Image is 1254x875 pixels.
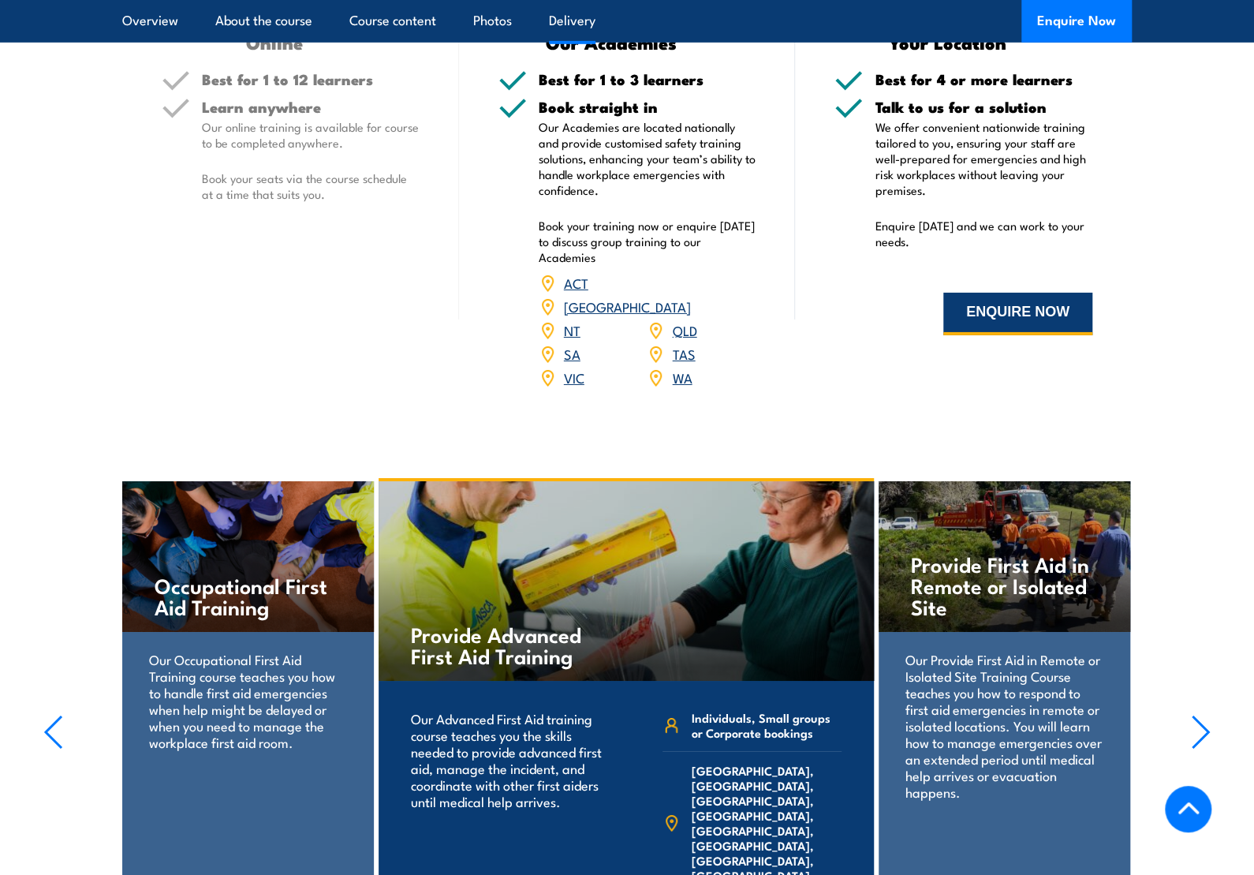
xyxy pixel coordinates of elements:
a: NT [564,320,580,339]
h3: Your Location [834,33,1061,51]
h5: Talk to us for a solution [875,99,1092,114]
a: WA [672,368,692,387]
p: We offer convenient nationwide training tailored to you, ensuring your staff are well-prepared fo... [875,119,1092,198]
p: Our Advanced First Aid training course teaches you the skills needed to provide advanced first ai... [411,710,606,810]
h5: Best for 4 or more learners [875,72,1092,87]
h3: Our Academies [498,33,725,51]
p: Book your seats via the course schedule at a time that suits you. [202,170,420,202]
h3: Online [162,33,388,51]
h4: Provide First Aid in Remote or Isolated Site [911,553,1098,617]
a: ACT [564,273,588,292]
h5: Best for 1 to 3 learners [539,72,756,87]
h5: Book straight in [539,99,756,114]
a: [GEOGRAPHIC_DATA] [564,297,691,316]
a: VIC [564,368,584,387]
h4: Provide Advanced First Aid Training [411,623,596,666]
p: Our Academies are located nationally and provide customised safety training solutions, enhancing ... [539,119,756,198]
p: Enquire [DATE] and we can work to your needs. [875,218,1092,249]
h4: Occupational First Aid Training [155,574,341,617]
p: Our online training is available for course to be completed anywhere. [202,119,420,151]
button: ENQUIRE NOW [943,293,1092,335]
span: Individuals, Small groups or Corporate bookings [692,710,842,740]
p: Our Provide First Aid in Remote or Isolated Site Training Course teaches you how to respond to fi... [905,651,1103,800]
p: Book your training now or enquire [DATE] to discuss group training to our Academies [539,218,756,265]
a: QLD [672,320,696,339]
a: TAS [672,344,695,363]
a: SA [564,344,580,363]
p: Our Occupational First Aid Training course teaches you how to handle first aid emergencies when h... [149,651,347,750]
h5: Best for 1 to 12 learners [202,72,420,87]
h5: Learn anywhere [202,99,420,114]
